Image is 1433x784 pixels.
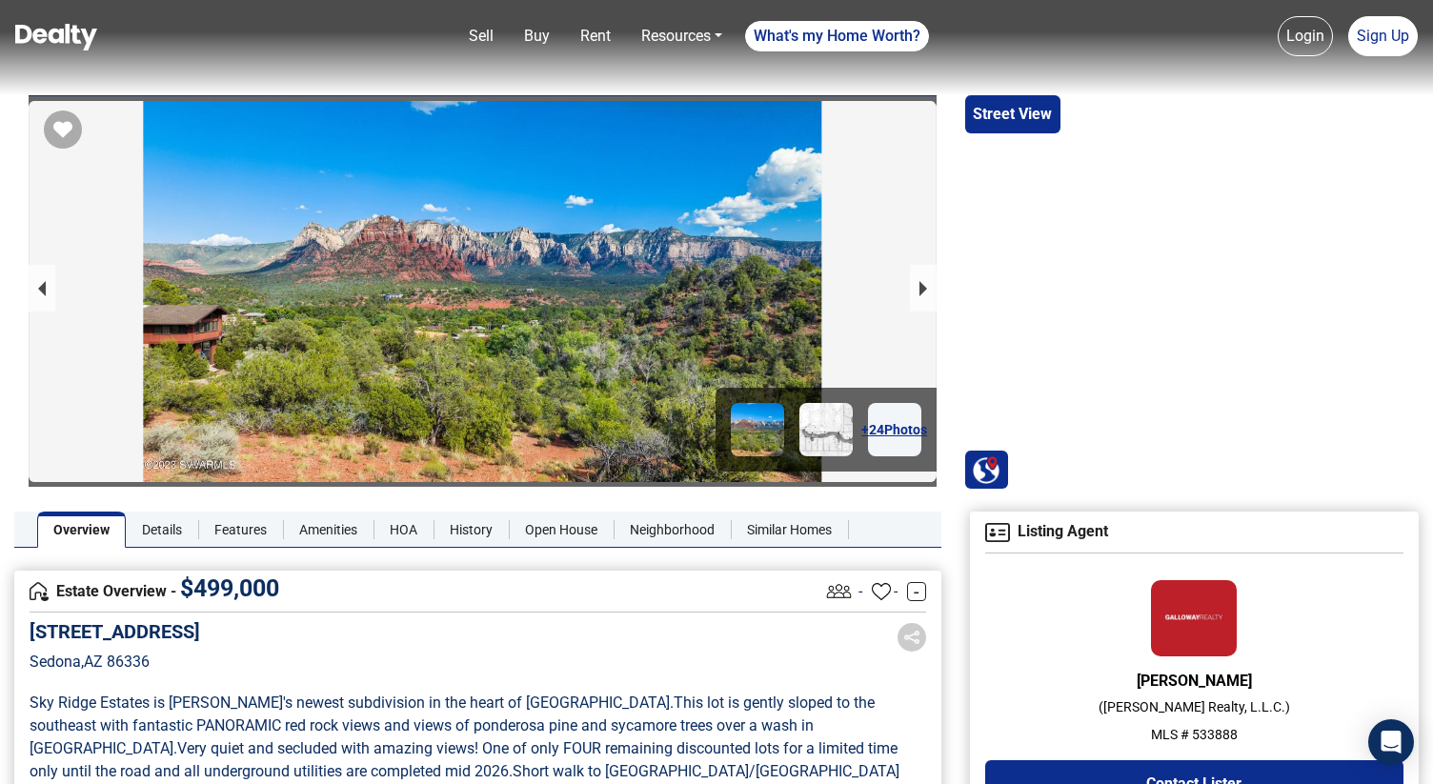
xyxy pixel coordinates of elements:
[434,512,509,548] a: History
[799,403,853,456] img: Image
[614,512,731,548] a: Neighborhood
[868,403,921,456] a: +24Photos
[745,21,929,51] a: What's my Home Worth?
[894,580,898,603] span: -
[283,512,373,548] a: Amenities
[30,582,49,601] img: Overview
[29,265,55,312] button: previous slide / item
[822,574,856,608] img: Listing View
[30,694,878,757] span: This lot is gently sloped to the southeast with fantastic PANORAMIC red rock views and views of p...
[858,580,862,603] span: -
[126,512,198,548] a: Details
[1368,719,1414,765] div: Open Intercom Messenger
[985,725,1403,745] p: MLS # 533888
[634,17,730,55] a: Resources
[872,582,891,601] img: Favourites
[30,694,674,712] span: Sky Ridge Estates is [PERSON_NAME]'s newest subdivision in the heart of [GEOGRAPHIC_DATA] .
[10,727,67,784] iframe: BigID CMP Widget
[509,512,614,548] a: Open House
[1348,16,1418,56] a: Sign Up
[985,523,1403,542] h4: Listing Agent
[965,95,1060,133] button: Street View
[972,455,1000,484] img: Search Homes at Dealty
[30,581,822,602] h4: Estate Overview -
[30,651,200,673] p: Sedona , AZ 86336
[573,17,618,55] a: Rent
[180,574,279,602] span: $ 499,000
[30,620,200,643] h5: [STREET_ADDRESS]
[985,697,1403,717] p: ( [PERSON_NAME] Realty, L.L.C. )
[985,672,1403,690] h6: [PERSON_NAME]
[30,739,901,780] span: Very quiet and secluded with amazing views! One of only FOUR remaining discounted lots for a limi...
[198,512,283,548] a: Features
[516,17,557,55] a: Buy
[461,17,501,55] a: Sell
[1278,16,1333,56] a: Login
[1151,580,1237,656] img: Agent
[37,512,126,548] a: Overview
[15,24,97,50] img: Dealty - Buy, Sell & Rent Homes
[731,403,784,456] img: Image
[373,512,434,548] a: HOA
[731,512,848,548] a: Similar Homes
[985,523,1010,542] img: Agent
[910,265,937,312] button: next slide / item
[907,582,926,601] a: -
